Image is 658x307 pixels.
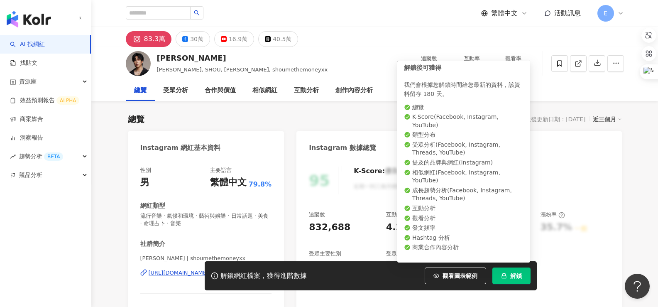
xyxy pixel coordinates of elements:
[404,187,523,203] li: 成長趨勢分析 ( Facebook, Instagram, Threads, YouTube )
[10,59,37,67] a: 找貼文
[10,134,43,142] a: 洞察報告
[412,54,446,63] div: 追蹤數
[7,11,51,27] img: logo
[19,166,42,184] span: 競品分析
[397,61,530,75] div: 解鎖後可獲得
[220,272,307,280] div: 解鎖網紅檔案，獲得進階數據
[258,31,298,47] button: 40.5萬
[309,211,325,219] div: 追蹤數
[19,72,37,91] span: 資源庫
[140,240,165,248] div: 社群簡介
[144,33,166,45] div: 83.3萬
[10,115,43,123] a: 商案媒合
[190,33,203,45] div: 30萬
[10,154,16,160] span: rise
[140,201,165,210] div: 網紅類型
[443,273,477,279] span: 觀看圖表範例
[404,131,523,139] li: 類型分布
[593,114,622,125] div: 近三個月
[249,180,272,189] span: 79.8%
[456,54,488,63] div: 互動率
[157,66,328,73] span: [PERSON_NAME], SHOU, [PERSON_NAME], shoumethemoneyxx
[425,268,486,284] button: 觀看圖表範例
[229,33,247,45] div: 16.9萬
[492,268,531,284] button: 解鎖
[510,273,522,279] span: 解鎖
[404,113,523,129] li: K-Score ( Facebook, Instagram, YouTube )
[554,9,581,17] span: 活動訊息
[176,31,210,47] button: 30萬
[294,86,319,96] div: 互動分析
[525,116,585,123] div: 最後更新日期：[DATE]
[44,152,63,161] div: BETA
[404,141,523,157] li: 受眾分析 ( Facebook, Instagram, Threads, YouTube )
[140,143,221,152] div: Instagram 網紅基本資料
[404,214,523,223] li: 觀看分析
[404,224,523,232] li: 發文頻率
[335,86,373,96] div: 創作內容分析
[140,167,151,174] div: 性別
[163,86,188,96] div: 受眾分析
[309,260,327,273] div: 女性
[498,54,529,63] div: 觀看率
[604,9,607,18] span: E
[194,10,200,16] span: search
[128,113,144,125] div: 總覽
[404,159,523,167] li: 提及的品牌與網紅 ( Instagram )
[309,143,376,152] div: Instagram 數據總覽
[354,167,406,176] div: K-Score :
[210,176,247,189] div: 繁體中文
[19,147,63,166] span: 趨勢分析
[140,255,272,262] span: [PERSON_NAME] | shoumethemoneyxx
[205,86,236,96] div: 合作與價值
[501,273,507,279] span: lock
[10,40,45,49] a: searchAI 找網紅
[157,53,328,63] div: [PERSON_NAME]
[386,221,418,234] div: 4.22%
[140,176,149,189] div: 男
[126,31,172,47] button: 83.3萬
[404,169,523,185] li: 相似網紅 ( Facebook, Instagram, YouTube )
[491,9,518,18] span: 繁體中文
[386,211,411,219] div: 互動率
[273,33,291,45] div: 40.5萬
[252,86,277,96] div: 相似網紅
[404,243,523,252] li: 商業合作內容分析
[404,204,523,213] li: 互動分析
[134,86,147,96] div: 總覽
[404,80,523,98] div: 我們會根據您解鎖時間給您最新的資料，該資料留存 180 天。
[404,103,523,112] li: 總覽
[541,211,565,219] div: 漲粉率
[210,167,232,174] div: 主要語言
[309,221,350,234] div: 832,688
[404,234,523,242] li: Hashtag 分析
[126,51,151,76] img: KOL Avatar
[386,250,418,258] div: 受眾主要年齡
[309,250,341,258] div: 受眾主要性別
[214,31,254,47] button: 16.9萬
[10,96,79,105] a: 效益預測報告ALPHA
[140,212,272,227] span: 流行音樂 · 氣候和環境 · 藝術與娛樂 · 日常話題 · 美食 · 命理占卜 · 音樂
